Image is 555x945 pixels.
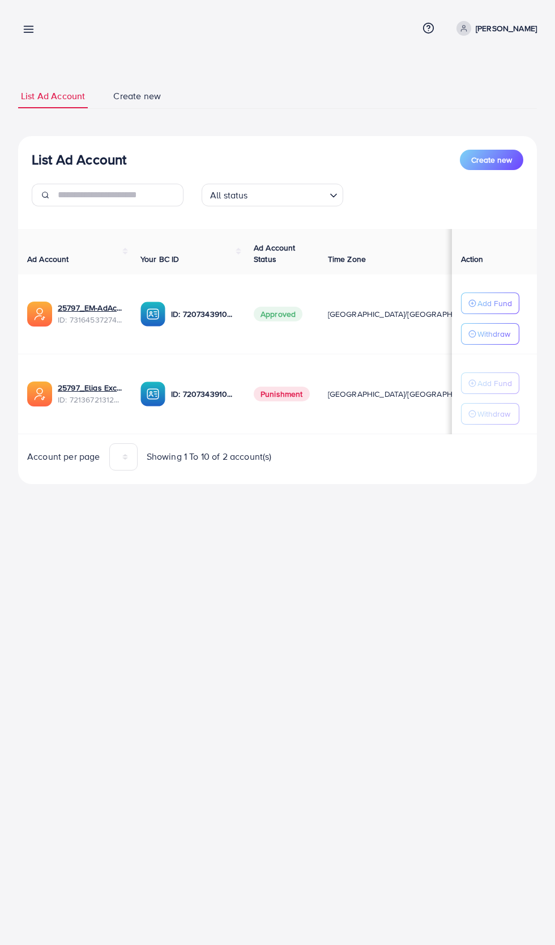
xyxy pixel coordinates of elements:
[251,185,325,204] input: Search for option
[452,21,537,36] a: [PERSON_NAME]
[254,242,296,265] span: Ad Account Status
[477,407,510,421] p: Withdraw
[58,382,122,393] a: 25797_Elias Excited media_1679944075357
[202,184,343,206] div: Search for option
[460,150,523,170] button: Create new
[328,388,485,400] span: [GEOGRAPHIC_DATA]/[GEOGRAPHIC_DATA]
[461,323,519,345] button: Withdraw
[477,296,512,310] p: Add Fund
[58,382,122,405] div: <span class='underline'>25797_Elias Excited media_1679944075357</span></br>7213672131225845762
[140,382,165,406] img: ic-ba-acc.ded83a64.svg
[58,302,122,313] a: 25797_EM-AdAcc_1757236227748
[140,253,180,265] span: Your BC ID
[476,22,537,35] p: [PERSON_NAME]
[461,403,519,425] button: Withdraw
[27,302,52,327] img: ic-ads-acc.e4c84228.svg
[147,450,272,463] span: Showing 1 To 10 of 2 account(s)
[328,253,366,265] span: Time Zone
[471,154,512,166] span: Create new
[477,327,510,341] p: Withdraw
[171,307,236,321] p: ID: 7207343910824378369
[507,894,547,936] iframe: Chat
[27,450,100,463] span: Account per page
[254,387,310,401] span: Punishment
[461,293,519,314] button: Add Fund
[58,302,122,325] div: <span class='underline'>25797_EM-AdAcc_1757236227748</span></br>7316453727488163841
[208,187,250,204] span: All status
[254,307,302,321] span: Approved
[477,376,512,390] p: Add Fund
[27,382,52,406] img: ic-ads-acc.e4c84228.svg
[461,372,519,394] button: Add Fund
[21,90,85,103] span: List Ad Account
[32,151,126,168] h3: List Ad Account
[461,253,484,265] span: Action
[27,253,69,265] span: Ad Account
[328,308,485,320] span: [GEOGRAPHIC_DATA]/[GEOGRAPHIC_DATA]
[140,302,165,327] img: ic-ba-acc.ded83a64.svg
[113,90,161,103] span: Create new
[58,394,122,405] span: ID: 7213672131225845762
[171,387,236,401] p: ID: 7207343910824378369
[58,314,122,325] span: ID: 7316453727488163841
